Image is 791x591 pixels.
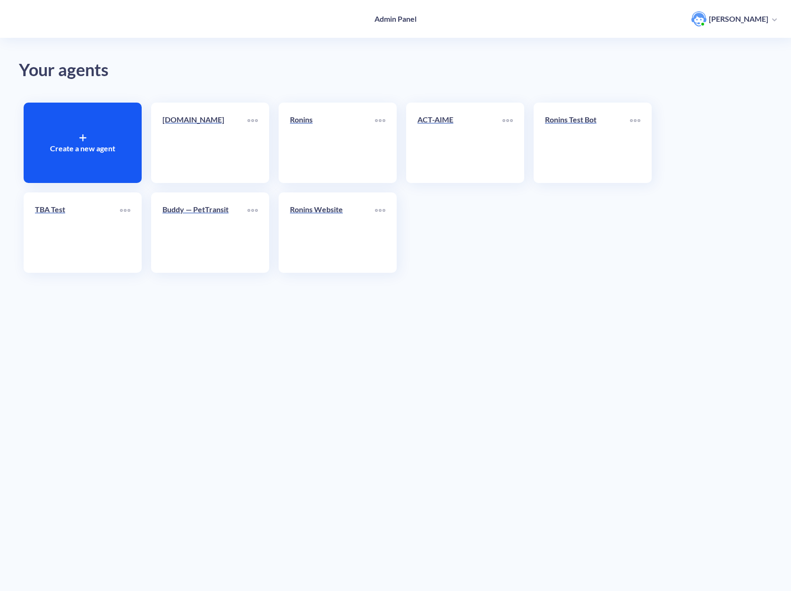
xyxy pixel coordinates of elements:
p: TBA Test [35,204,120,215]
p: Buddy — PetTransit [162,204,247,215]
a: TBA Test [35,204,120,261]
a: Ronins Website [290,204,375,261]
button: user photo[PERSON_NAME] [687,10,782,27]
p: Ronins Test Bot [545,114,630,125]
div: Your agents [19,57,772,84]
a: Ronins Test Bot [545,114,630,172]
p: [PERSON_NAME] [709,14,768,24]
a: Ronins [290,114,375,172]
p: Create a new agent [50,143,115,154]
p: [DOMAIN_NAME] [162,114,247,125]
img: user photo [691,11,706,26]
a: [DOMAIN_NAME] [162,114,247,172]
a: ACT-AIME [417,114,502,172]
p: ACT-AIME [417,114,502,125]
a: Buddy — PetTransit [162,204,247,261]
p: Ronins Website [290,204,375,215]
h4: Admin Panel [374,14,417,23]
p: Ronins [290,114,375,125]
